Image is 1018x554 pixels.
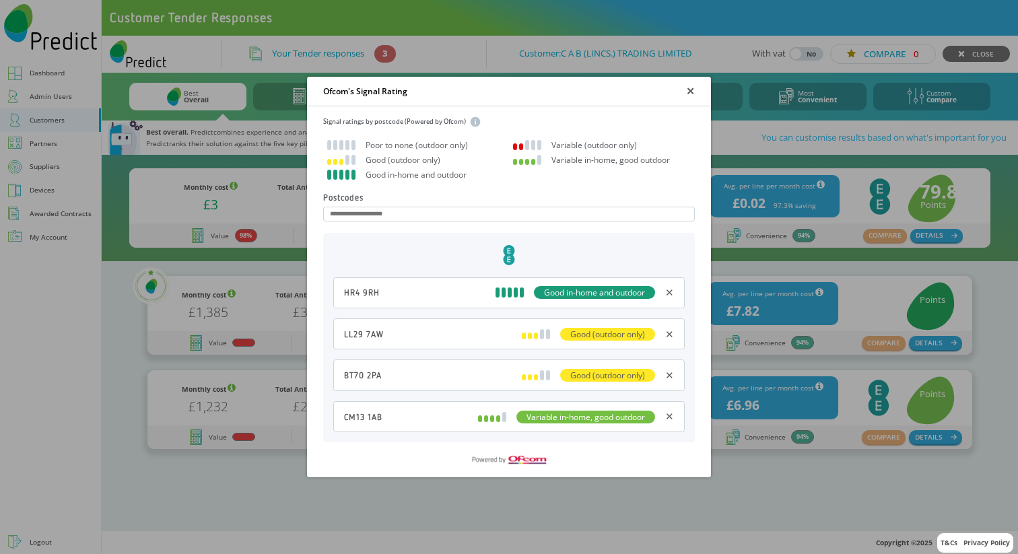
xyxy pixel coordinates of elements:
img: Information [470,116,481,127]
div: Postcodes [323,193,695,203]
div: Variable in-home, good outdoor [513,155,691,165]
div: Signal ratings by postcode (Powered by Ofcom) [323,116,695,127]
div: Poor to none (outdoor only) [327,140,505,150]
div: Good (outdoor only) [560,369,655,382]
a: T&Cs [941,538,957,547]
img: Ofcom [469,452,549,467]
div: CM13 1AB [344,412,382,422]
a: Privacy Policy [963,538,1010,547]
div: Good (outdoor only) [327,155,505,165]
div: ✕ [686,85,695,98]
div: Good in-home and outdoor [327,170,505,180]
div: ✕ [665,328,674,341]
div: ✕ [665,286,674,299]
div: BT70 2PA [344,370,382,380]
div: LL29 7AW [344,329,384,339]
div: ✕ [665,369,674,382]
div: HR4 9RH [344,287,380,298]
div: Ofcom's Signal Rating [323,85,407,97]
div: Variable in-home, good outdoor [516,411,655,423]
div: Good (outdoor only) [560,328,655,341]
div: Good in-home and outdoor [534,286,655,299]
div: ✕ [665,410,674,423]
div: Variable (outdoor only) [513,140,691,150]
